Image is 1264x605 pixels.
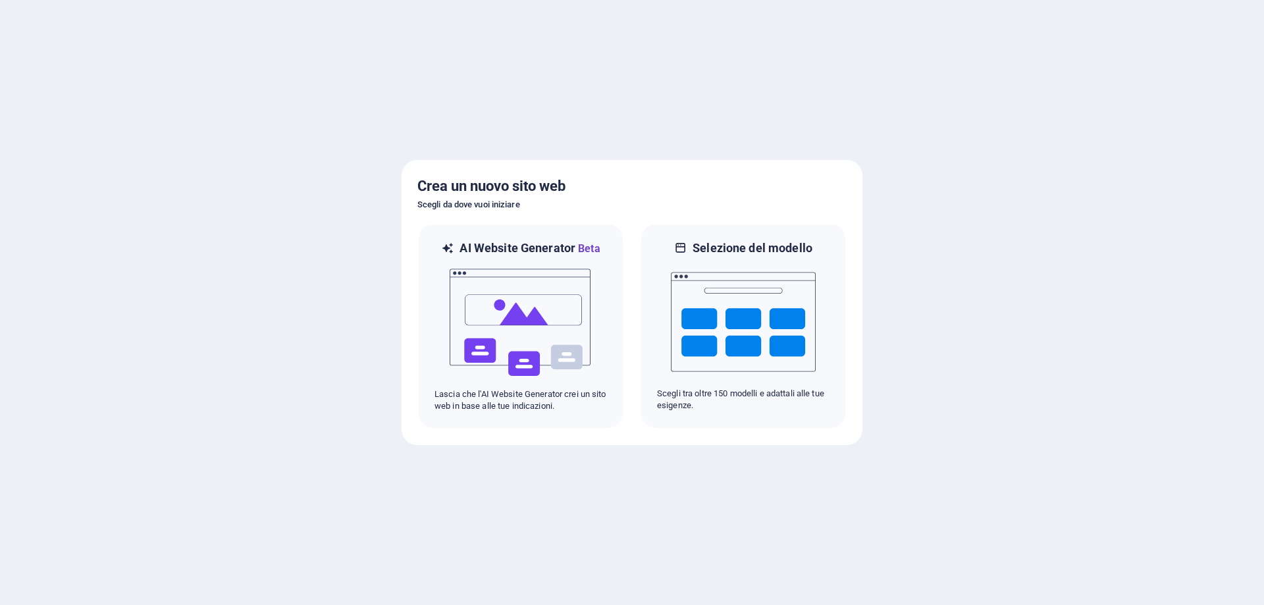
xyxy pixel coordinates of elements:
[417,223,624,429] div: AI Website GeneratorBetaaiLascia che l'AI Website Generator crei un sito web in base alle tue ind...
[417,197,847,213] h6: Scegli da dove vuoi iniziare
[657,388,829,411] p: Scegli tra oltre 150 modelli e adattali alle tue esigenze.
[460,240,600,257] h6: AI Website Generator
[693,240,812,256] h6: Selezione del modello
[448,257,593,388] img: ai
[434,388,607,412] p: Lascia che l'AI Website Generator crei un sito web in base alle tue indicazioni.
[640,223,847,429] div: Selezione del modelloScegli tra oltre 150 modelli e adattali alle tue esigenze.
[575,242,600,255] span: Beta
[417,176,847,197] h5: Crea un nuovo sito web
